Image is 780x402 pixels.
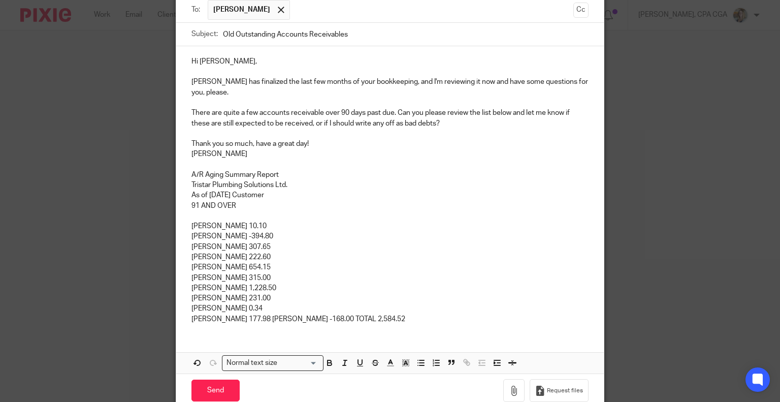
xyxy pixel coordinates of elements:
input: Search for option [281,358,317,368]
p: There are quite a few accounts receivable over 90 days past due. Can you please review the list b... [191,108,589,129]
p: [PERSON_NAME] 177.98 [PERSON_NAME] -168.00 TOTAL 2,584.52 [191,314,589,324]
p: [PERSON_NAME] 10.10 [191,221,589,231]
p: [PERSON_NAME] [191,149,589,159]
p: [PERSON_NAME] 231.00 [191,293,589,303]
p: Hi [PERSON_NAME], [191,56,589,67]
label: To: [191,5,203,15]
div: Search for option [222,355,323,371]
p: [PERSON_NAME] 315.00 [191,273,589,283]
p: [PERSON_NAME] 307.65 [191,242,589,252]
label: Subject: [191,29,218,39]
p: [PERSON_NAME] has finalized the last few months of your bookkeeping, and I'm reviewing it now and... [191,77,589,98]
button: Request files [530,379,589,402]
p: Tristar Plumbing Solutions Ltd. [191,180,589,190]
p: [PERSON_NAME] 0.34 [191,303,589,314]
span: Request files [547,387,583,395]
p: A/R Aging Summary Report [191,170,589,180]
span: Normal text size [224,358,280,368]
p: As of [DATE] Customer [191,190,589,200]
button: Cc [573,3,589,18]
span: [PERSON_NAME] [213,5,270,15]
input: Send [191,380,240,401]
p: [PERSON_NAME] 1,228.50 [191,283,589,293]
p: [PERSON_NAME] 654.15 [191,262,589,272]
p: 91 AND OVER [191,201,589,211]
p: [PERSON_NAME] -394.80 [191,231,589,241]
p: [PERSON_NAME] 222.60 [191,252,589,262]
p: Thank you so much, have a great day! [191,139,589,149]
